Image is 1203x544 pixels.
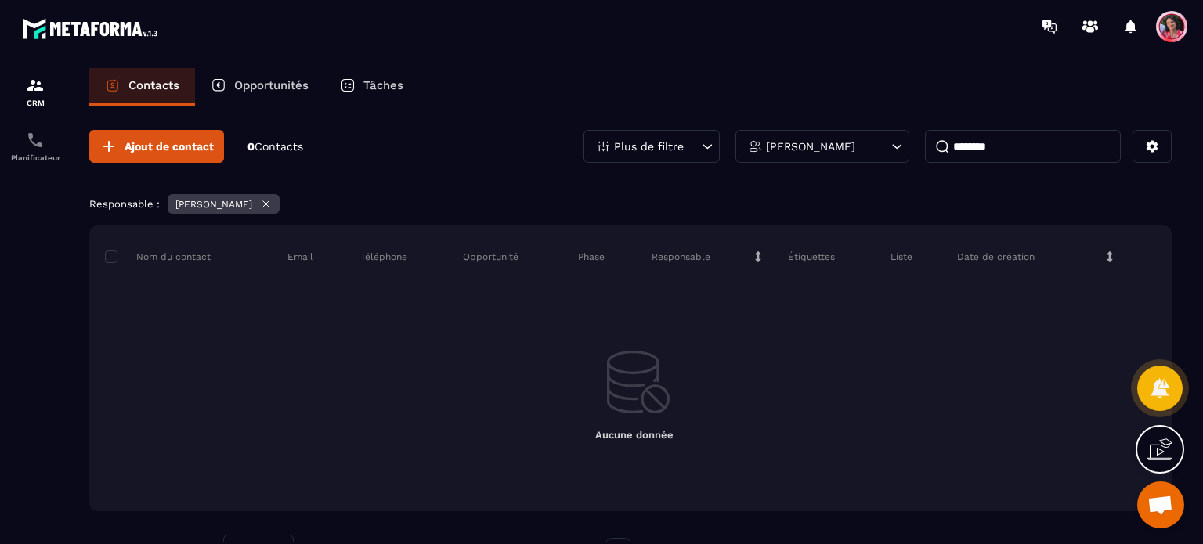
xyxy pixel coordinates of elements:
p: 0 [247,139,303,154]
a: Tâches [324,68,419,106]
a: Opportunités [195,68,324,106]
p: Plus de filtre [614,141,684,152]
img: scheduler [26,131,45,150]
span: Contacts [255,140,303,153]
span: Ajout de contact [125,139,214,154]
p: [PERSON_NAME] [766,141,855,152]
div: Ouvrir le chat [1137,481,1184,528]
p: Responsable [652,250,710,263]
p: CRM [4,99,67,107]
p: Contacts [128,78,179,92]
a: Contacts [89,68,195,106]
p: Date de création [957,250,1035,263]
a: schedulerschedulerPlanificateur [4,119,67,174]
button: Ajout de contact [89,130,224,163]
p: Opportunités [234,78,309,92]
p: Phase [578,250,605,263]
img: formation [26,76,45,95]
img: logo [22,14,163,43]
a: formationformationCRM [4,64,67,119]
p: Nom du contact [105,250,211,263]
p: Tâches [363,78,403,92]
span: Aucune donnée [595,429,674,441]
p: Planificateur [4,153,67,162]
p: Opportunité [463,250,518,263]
p: Étiquettes [788,250,835,263]
p: Email [287,250,313,263]
p: Responsable : [89,198,160,210]
p: [PERSON_NAME] [175,199,252,210]
p: Liste [891,250,912,263]
p: Téléphone [360,250,407,263]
